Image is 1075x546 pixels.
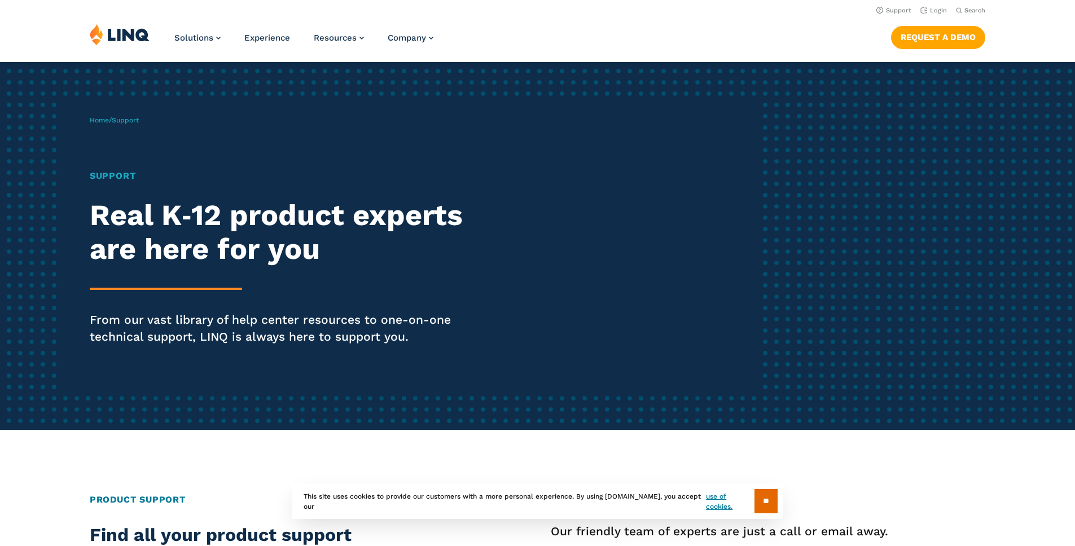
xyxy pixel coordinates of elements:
span: Resources [314,33,357,43]
span: / [90,116,139,124]
h1: Support [90,169,504,183]
h2: Real K‑12 product experts are here for you [90,199,504,266]
a: use of cookies. [706,491,754,512]
div: This site uses cookies to provide our customers with a more personal experience. By using [DOMAIN... [292,483,783,519]
a: Login [920,7,947,14]
nav: Button Navigation [891,24,985,49]
a: Solutions [174,33,221,43]
nav: Primary Navigation [174,24,433,61]
span: Company [388,33,426,43]
a: Request a Demo [891,26,985,49]
a: Resources [314,33,364,43]
img: LINQ | K‑12 Software [90,24,150,45]
p: From our vast library of help center resources to one-on-one technical support, LINQ is always he... [90,311,504,345]
span: Search [964,7,985,14]
a: Company [388,33,433,43]
span: Support [112,116,139,124]
a: Support [876,7,911,14]
a: Experience [244,33,290,43]
h2: Product Support [90,493,985,507]
a: Home [90,116,109,124]
span: Solutions [174,33,213,43]
button: Open Search Bar [956,6,985,15]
